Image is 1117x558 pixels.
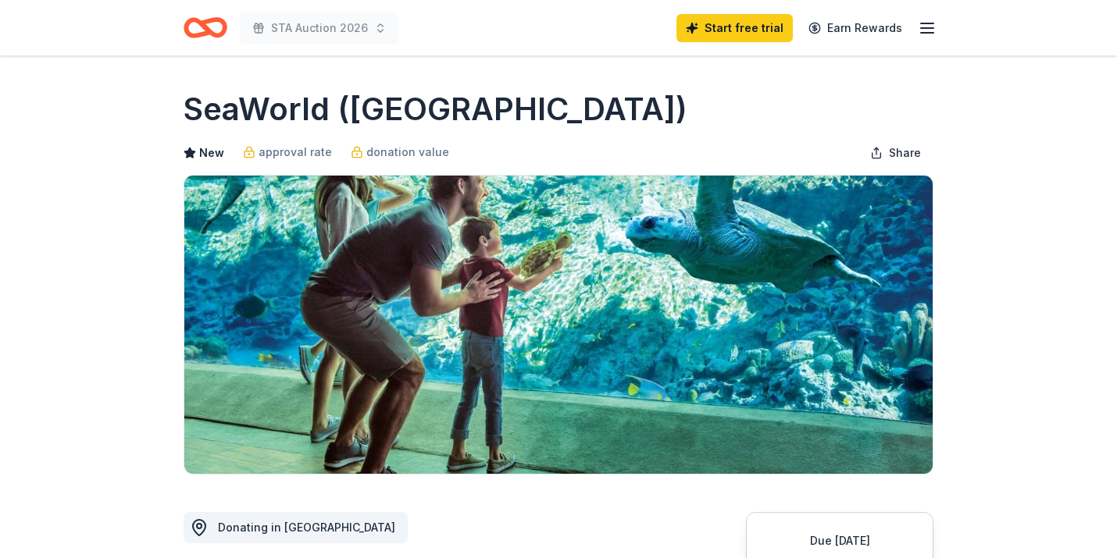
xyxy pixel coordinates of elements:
a: Start free trial [676,14,793,42]
span: New [199,144,224,162]
span: donation value [366,143,449,162]
a: Earn Rewards [799,14,912,42]
span: Donating in [GEOGRAPHIC_DATA] [218,521,395,534]
div: Due [DATE] [765,531,914,550]
span: Share [889,144,921,162]
a: Home [184,9,227,46]
img: Image for SeaWorld (San Diego) [184,176,933,474]
button: Share [858,137,933,169]
h1: SeaWorld ([GEOGRAPHIC_DATA]) [184,87,687,131]
span: approval rate [259,143,332,162]
a: donation value [351,143,449,162]
a: approval rate [243,143,332,162]
span: STA Auction 2026 [271,19,368,37]
button: STA Auction 2026 [240,12,399,44]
